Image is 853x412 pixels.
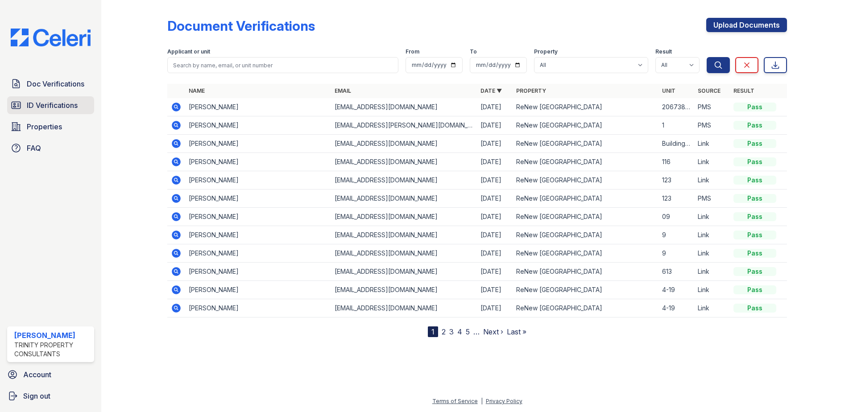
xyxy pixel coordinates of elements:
td: ReNew [GEOGRAPHIC_DATA] [513,281,658,299]
input: Search by name, email, or unit number [167,57,398,73]
td: [PERSON_NAME] [185,281,331,299]
td: [DATE] [477,244,513,263]
td: 116 [658,153,694,171]
div: 1 [428,326,438,337]
td: [PERSON_NAME] [185,208,331,226]
span: ID Verifications [27,100,78,111]
td: 1 [658,116,694,135]
td: ReNew [GEOGRAPHIC_DATA] [513,98,658,116]
a: FAQ [7,139,94,157]
a: 4 [457,327,462,336]
td: Link [694,226,730,244]
a: Properties [7,118,94,136]
span: Properties [27,121,62,132]
a: ID Verifications [7,96,94,114]
div: Pass [733,103,776,111]
td: [PERSON_NAME] [185,171,331,190]
td: [EMAIL_ADDRESS][DOMAIN_NAME] [331,299,477,317]
label: Property [534,48,558,55]
td: [PERSON_NAME] [185,190,331,208]
div: Document Verifications [167,18,315,34]
td: PMS [694,116,730,135]
div: Pass [733,285,776,294]
td: [PERSON_NAME] [185,153,331,171]
td: [DATE] [477,98,513,116]
a: Doc Verifications [7,75,94,93]
td: [EMAIL_ADDRESS][DOMAIN_NAME] [331,171,477,190]
div: Pass [733,249,776,258]
td: ReNew [GEOGRAPHIC_DATA] [513,208,658,226]
td: [PERSON_NAME] [185,244,331,263]
div: Pass [733,157,776,166]
div: Pass [733,121,776,130]
a: Date ▼ [480,87,502,94]
td: [DATE] [477,299,513,317]
div: Pass [733,176,776,185]
td: [EMAIL_ADDRESS][DOMAIN_NAME] [331,208,477,226]
td: [EMAIL_ADDRESS][DOMAIN_NAME] [331,281,477,299]
a: Next › [483,327,503,336]
div: [PERSON_NAME] [14,330,91,341]
td: PMS [694,98,730,116]
td: 123 [658,190,694,208]
a: Unit [662,87,675,94]
a: 5 [466,327,470,336]
td: Link [694,135,730,153]
td: Link [694,263,730,281]
div: Pass [733,139,776,148]
td: [DATE] [477,135,513,153]
div: Trinity Property Consultants [14,341,91,358]
a: Sign out [4,387,98,405]
div: Pass [733,231,776,239]
div: Pass [733,212,776,221]
td: 09 [658,208,694,226]
td: [EMAIL_ADDRESS][DOMAIN_NAME] [331,226,477,244]
span: FAQ [27,143,41,153]
a: Email [335,87,351,94]
td: Building 1 Unit 30 [658,135,694,153]
td: ReNew [GEOGRAPHIC_DATA] [513,299,658,317]
label: To [470,48,477,55]
td: Link [694,208,730,226]
td: Link [694,171,730,190]
td: Link [694,153,730,171]
td: [DATE] [477,226,513,244]
a: Upload Documents [706,18,787,32]
td: [EMAIL_ADDRESS][DOMAIN_NAME] [331,263,477,281]
a: 2 [442,327,446,336]
td: 123 [658,171,694,190]
td: 4-19 [658,281,694,299]
td: [PERSON_NAME] [185,263,331,281]
td: PMS [694,190,730,208]
label: Result [655,48,672,55]
td: 613 [658,263,694,281]
td: ReNew [GEOGRAPHIC_DATA] [513,244,658,263]
td: ReNew [GEOGRAPHIC_DATA] [513,153,658,171]
td: [EMAIL_ADDRESS][PERSON_NAME][DOMAIN_NAME] [331,116,477,135]
a: Terms of Service [432,398,478,404]
td: 9 [658,226,694,244]
td: [DATE] [477,116,513,135]
td: [EMAIL_ADDRESS][DOMAIN_NAME] [331,98,477,116]
td: [EMAIL_ADDRESS][DOMAIN_NAME] [331,153,477,171]
div: Pass [733,304,776,313]
a: Property [516,87,546,94]
td: [PERSON_NAME] [185,116,331,135]
a: Result [733,87,754,94]
label: From [406,48,419,55]
td: ReNew [GEOGRAPHIC_DATA] [513,190,658,208]
td: [EMAIL_ADDRESS][DOMAIN_NAME] [331,244,477,263]
td: [DATE] [477,263,513,281]
a: Source [698,87,720,94]
div: | [481,398,483,404]
div: Pass [733,267,776,276]
td: [EMAIL_ADDRESS][DOMAIN_NAME] [331,190,477,208]
td: [DATE] [477,153,513,171]
span: Doc Verifications [27,78,84,89]
span: … [473,326,480,337]
td: 9 [658,244,694,263]
a: Name [189,87,205,94]
td: Link [694,299,730,317]
td: ReNew [GEOGRAPHIC_DATA] [513,116,658,135]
